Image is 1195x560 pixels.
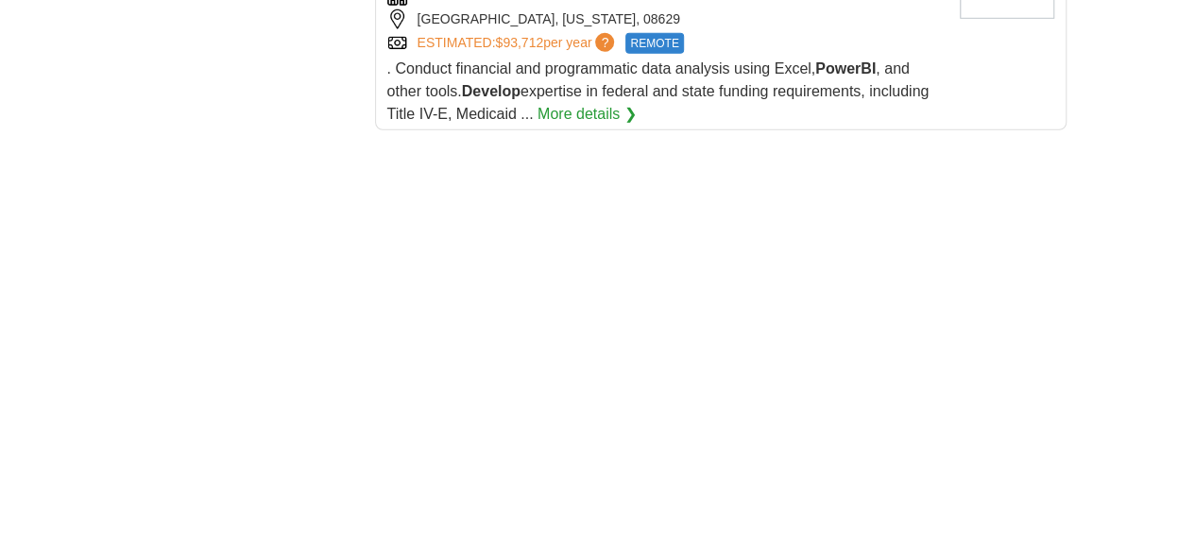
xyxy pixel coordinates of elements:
strong: Develop [462,83,521,99]
a: ESTIMATED:$93,712per year? [418,33,619,54]
strong: PowerBI [815,60,876,76]
a: More details ❯ [538,103,637,126]
div: [GEOGRAPHIC_DATA], [US_STATE], 08629 [387,9,945,29]
span: REMOTE [625,33,683,54]
span: . Conduct financial and programmatic data analysis using Excel, , and other tools. expertise in f... [387,60,930,122]
span: $93,712 [495,35,543,50]
span: ? [595,33,614,52]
